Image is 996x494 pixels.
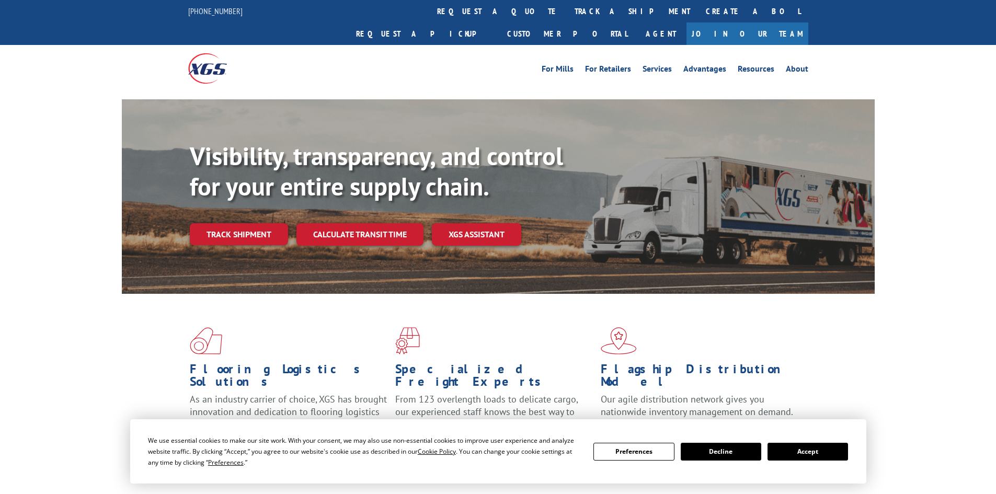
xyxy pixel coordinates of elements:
span: Cookie Policy [418,447,456,456]
h1: Specialized Freight Experts [395,363,593,393]
a: Agent [635,22,686,45]
button: Accept [768,443,848,461]
a: Services [643,65,672,76]
a: Track shipment [190,223,288,245]
span: Preferences [208,458,244,467]
a: [PHONE_NUMBER] [188,6,243,16]
span: As an industry carrier of choice, XGS has brought innovation and dedication to flooring logistics... [190,393,387,430]
a: Customer Portal [499,22,635,45]
div: We use essential cookies to make our site work. With your consent, we may also use non-essential ... [148,435,581,468]
span: Our agile distribution network gives you nationwide inventory management on demand. [601,393,793,418]
h1: Flagship Distribution Model [601,363,798,393]
b: Visibility, transparency, and control for your entire supply chain. [190,140,563,202]
a: XGS ASSISTANT [432,223,521,246]
a: Advantages [683,65,726,76]
a: For Mills [542,65,574,76]
img: xgs-icon-flagship-distribution-model-red [601,327,637,354]
h1: Flooring Logistics Solutions [190,363,387,393]
img: xgs-icon-focused-on-flooring-red [395,327,420,354]
a: Request a pickup [348,22,499,45]
a: About [786,65,808,76]
a: Join Our Team [686,22,808,45]
p: From 123 overlength loads to delicate cargo, our experienced staff knows the best way to move you... [395,393,593,440]
a: Resources [738,65,774,76]
button: Decline [681,443,761,461]
a: Calculate transit time [296,223,423,246]
a: For Retailers [585,65,631,76]
button: Preferences [593,443,674,461]
div: Cookie Consent Prompt [130,419,866,484]
img: xgs-icon-total-supply-chain-intelligence-red [190,327,222,354]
